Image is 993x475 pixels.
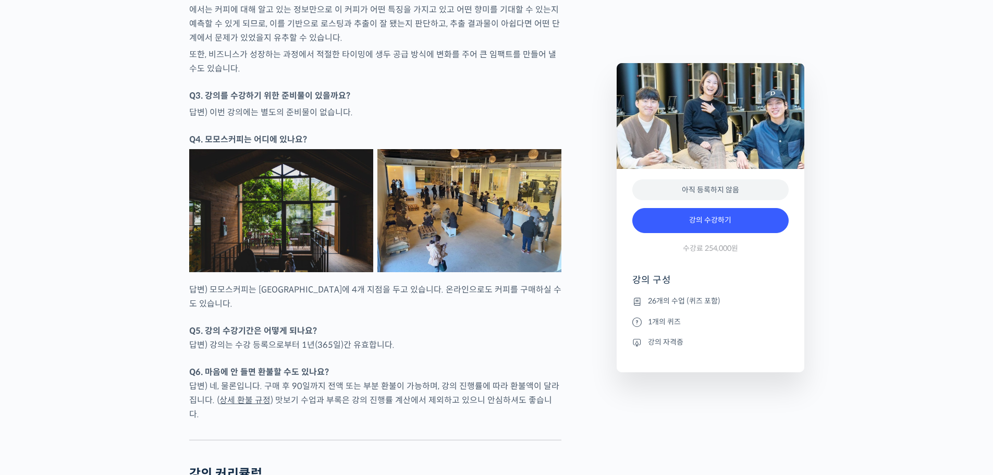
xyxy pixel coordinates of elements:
[632,208,789,233] a: 강의 수강하기
[189,283,561,311] p: 답변) 모모스커피는 [GEOGRAPHIC_DATA]에 4개 지점을 두고 있습니다. 온라인으로도 커피를 구매하실 수도 있습니다.
[189,365,561,421] p: 답변) 네, 물론입니다. 구매 후 90일까지 전액 또는 부분 환불이 가능하며, 강의 진행률에 따라 환불액이 달라집니다. ( ) 맛보기 수업과 부록은 강의 진행률 계산에서 제외...
[134,331,200,357] a: 설정
[632,179,789,201] div: 아직 등록하지 않음
[219,395,271,406] a: 상세 환불 규정
[632,336,789,348] li: 강의 자격증
[95,347,108,355] span: 대화
[189,134,307,145] strong: Q4. 모모스커피는 어디에 있나요?
[632,274,789,295] h4: 강의 구성
[3,331,69,357] a: 홈
[189,47,561,76] p: 또한, 비즈니스가 성장하는 과정에서 적절한 타이밍에 생두 공급 방식에 변화를 주어 큰 임팩트를 만들어 낼 수도 있습니다.
[33,346,39,355] span: 홈
[632,315,789,328] li: 1개의 퀴즈
[161,346,174,355] span: 설정
[189,367,329,377] strong: Q6. 마음에 안 들면 환불할 수도 있나요?
[189,90,350,101] strong: Q3. 강의를 수강하기 위한 준비물이 있을까요?
[632,295,789,308] li: 26개의 수업 (퀴즈 포함)
[683,243,738,253] span: 수강료 254,000원
[189,325,317,336] strong: Q5. 강의 수강기간은 어떻게 되나요?
[69,331,134,357] a: 대화
[189,105,561,119] p: 답변) 이번 강의에는 별도의 준비물이 없습니다.
[189,324,561,352] p: 답변) 강의는 수강 등록으로부터 1년(365일)간 유효합니다.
